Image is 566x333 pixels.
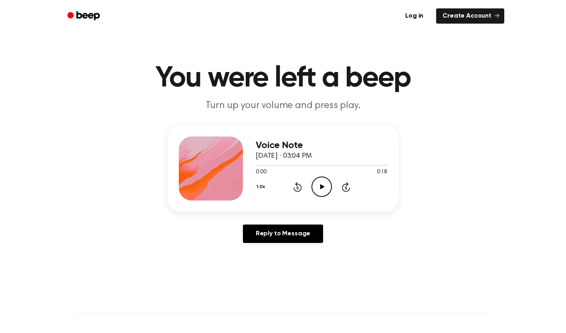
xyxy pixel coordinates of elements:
a: Log in [397,7,431,25]
span: [DATE] · 03:04 PM [256,152,312,160]
button: 1.0x [256,180,268,194]
h1: You were left a beep [78,64,488,93]
p: Turn up your volume and press play. [129,99,437,112]
a: Reply to Message [243,225,323,243]
a: Beep [62,8,107,24]
a: Create Account [436,8,504,24]
span: 0:00 [256,168,266,177]
h3: Voice Note [256,140,387,151]
span: 0:18 [377,168,387,177]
